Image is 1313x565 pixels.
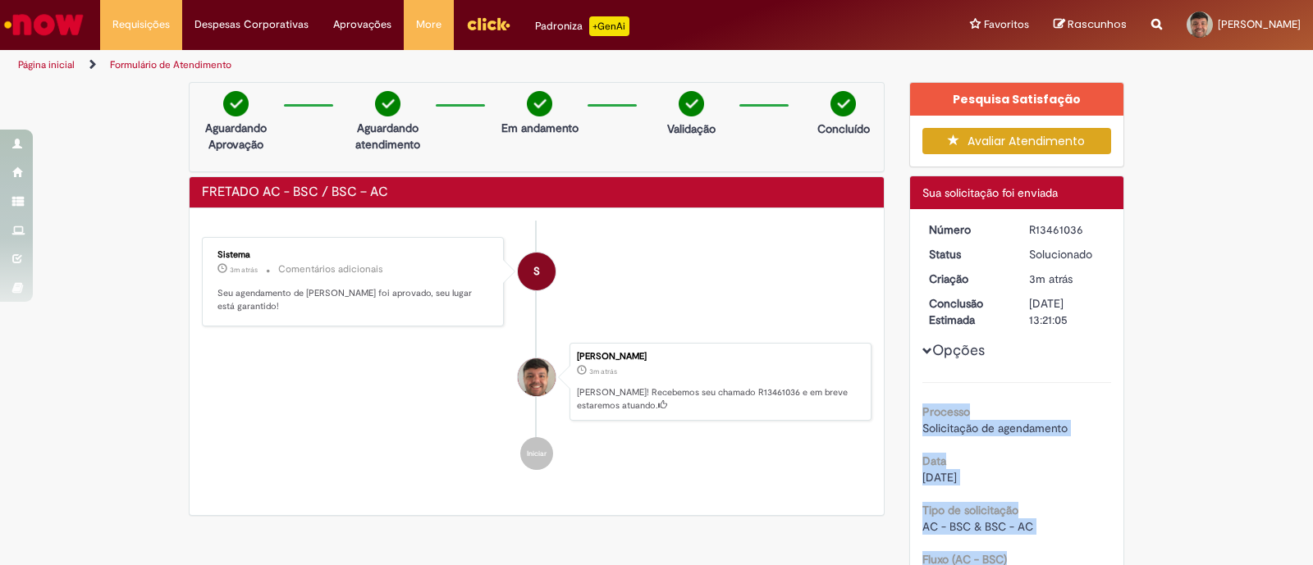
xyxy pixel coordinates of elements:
span: [DATE] [922,470,957,485]
span: AC - BSC & BSC - AC [922,519,1033,534]
span: Rascunhos [1068,16,1127,32]
div: 29/08/2025 09:21:00 [1029,271,1105,287]
p: Em andamento [501,120,579,136]
p: Aguardando Aprovação [196,120,276,153]
img: check-circle-green.png [830,91,856,116]
span: Despesas Corporativas [194,16,309,33]
a: Formulário de Atendimento [110,58,231,71]
span: More [416,16,441,33]
dt: Número [917,221,1018,238]
span: S [533,252,540,291]
p: +GenAi [589,16,629,36]
span: [PERSON_NAME] [1218,17,1301,31]
img: check-circle-green.png [527,91,552,116]
b: Processo [922,404,970,419]
span: Favoritos [984,16,1029,33]
dt: Status [917,246,1018,262]
span: Sua solicitação foi enviada [922,185,1058,200]
img: click_logo_yellow_360x200.png [466,11,510,36]
div: Mauricio Falcao Teti Filho [518,358,556,396]
a: Rascunhos [1054,17,1127,33]
li: Mauricio Falcao Teti Filho [202,343,872,421]
time: 29/08/2025 09:21:06 [230,265,258,275]
small: Comentários adicionais [278,262,383,276]
div: R13461036 [1029,221,1105,238]
ul: Histórico de tíquete [202,221,872,486]
div: Sistema [217,250,491,260]
div: [PERSON_NAME] [577,352,862,362]
dt: Criação [917,271,1018,287]
img: check-circle-green.png [375,91,400,116]
img: ServiceNow [2,8,86,41]
h2: FRETADO AC - BSC / BSC – AC Histórico de tíquete [202,185,388,200]
img: check-circle-green.png [679,91,704,116]
p: Concluído [817,121,870,137]
div: [DATE] 13:21:05 [1029,295,1105,328]
span: Requisições [112,16,170,33]
p: Aguardando atendimento [348,120,428,153]
b: Data [922,453,946,468]
ul: Trilhas de página [12,50,863,80]
div: System [518,253,556,290]
span: Aprovações [333,16,391,33]
b: Tipo de solicitação [922,503,1018,517]
div: Pesquisa Satisfação [910,83,1124,116]
img: check-circle-green.png [223,91,249,116]
p: Seu agendamento de [PERSON_NAME] foi aprovado, seu lugar está garantido! [217,287,491,312]
p: Validação [667,121,716,137]
span: 3m atrás [589,367,617,376]
div: Solucionado [1029,246,1105,262]
button: Avaliar Atendimento [922,128,1112,154]
span: 3m atrás [230,265,258,275]
span: Solicitação de agendamento [922,421,1068,435]
span: 3m atrás [1029,271,1073,286]
p: [PERSON_NAME]! Recebemos seu chamado R13461036 e em breve estaremos atuando. [577,386,862,412]
div: Padroniza [535,16,629,36]
dt: Conclusão Estimada [917,295,1018,328]
a: Página inicial [18,58,75,71]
